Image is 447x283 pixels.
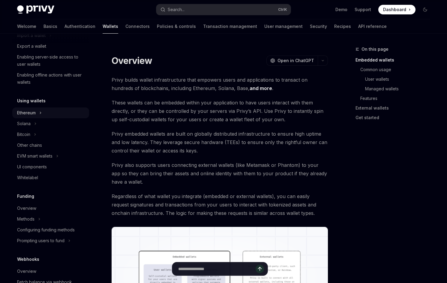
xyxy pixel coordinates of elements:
[355,7,371,13] a: Support
[103,19,118,34] a: Wallets
[17,5,54,14] img: dark logo
[112,76,328,92] span: Privy builds wallet infrastructure that empowers users and applications to transact on hundreds o...
[17,237,64,244] div: Prompting users to fund
[17,97,46,104] h5: Using wallets
[12,214,89,224] button: Toggle Methods section
[17,193,34,200] h5: Funding
[310,19,327,34] a: Security
[12,266,89,277] a: Overview
[12,140,89,151] a: Other chains
[335,7,347,13] a: Demo
[17,142,42,149] div: Other chains
[17,120,31,127] div: Solana
[12,107,89,118] button: Toggle Ethereum section
[43,19,57,34] a: Basics
[17,226,75,233] div: Configuring funding methods
[378,5,415,14] a: Dashboard
[12,41,89,52] a: Export a wallet
[355,84,435,94] a: Managed wallets
[420,5,430,14] button: Toggle dark mode
[17,131,30,138] div: Bitcoin
[383,7,406,13] span: Dashboard
[361,46,388,53] span: On this page
[125,19,150,34] a: Connectors
[203,19,257,34] a: Transaction management
[256,265,264,273] button: Send message
[12,235,89,246] button: Toggle Prompting users to fund section
[12,224,89,235] a: Configuring funding methods
[355,55,435,65] a: Embedded wallets
[17,43,46,50] div: Export a wallet
[12,52,89,70] a: Enabling server-side access to user wallets
[12,129,89,140] button: Toggle Bitcoin section
[358,19,387,34] a: API reference
[17,205,36,212] div: Overview
[64,19,95,34] a: Authentication
[12,70,89,88] a: Enabling offline actions with user wallets
[17,19,36,34] a: Welcome
[17,109,36,116] div: Ethereum
[156,4,291,15] button: Open search
[178,262,256,275] input: Ask a question...
[17,71,85,86] div: Enabling offline actions with user wallets
[112,192,328,217] span: Regardless of what wallet you integrate (embedded or external wallets), you can easily request si...
[17,215,34,223] div: Methods
[17,174,38,181] div: Whitelabel
[17,152,52,160] div: EVM smart wallets
[334,19,351,34] a: Recipes
[12,118,89,129] button: Toggle Solana section
[250,85,272,92] a: and more
[17,256,39,263] h5: Webhooks
[17,53,85,68] div: Enabling server-side access to user wallets
[112,55,152,66] h1: Overview
[277,58,314,64] span: Open in ChatGPT
[278,7,287,12] span: Ctrl K
[12,203,89,214] a: Overview
[355,103,435,113] a: External wallets
[12,151,89,161] button: Toggle EVM smart wallets section
[17,163,47,170] div: UI components
[112,130,328,155] span: Privy embedded wallets are built on globally distributed infrastructure to ensure high uptime and...
[12,172,89,183] a: Whitelabel
[112,98,328,124] span: These wallets can be embedded within your application to have users interact with them directly, ...
[355,113,435,122] a: Get started
[355,74,435,84] a: User wallets
[12,161,89,172] a: UI components
[17,268,36,275] div: Overview
[157,19,196,34] a: Policies & controls
[112,161,328,186] span: Privy also supports users connecting external wallets (like Metamask or Phantom) to your app so t...
[355,65,435,74] a: Common usage
[266,56,318,66] button: Open in ChatGPT
[168,6,184,13] div: Search...
[355,94,435,103] a: Features
[264,19,303,34] a: User management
